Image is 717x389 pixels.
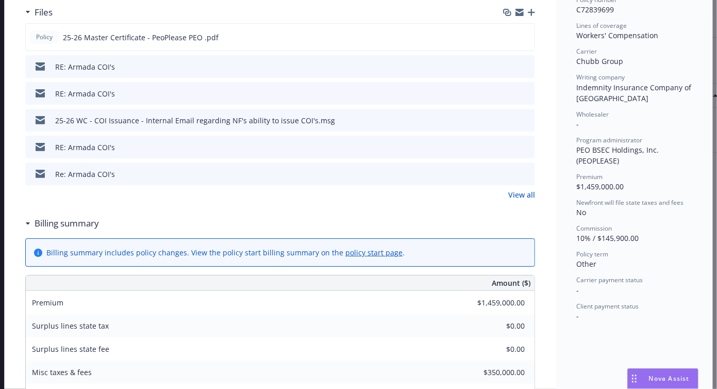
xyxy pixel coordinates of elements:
button: preview file [522,169,531,180]
span: Client payment status [576,302,639,311]
span: Newfront will file state taxes and fees [576,198,683,207]
span: Policy [34,33,55,42]
input: 0.00 [464,365,531,380]
span: Program administrator [576,136,642,144]
span: Policy term [576,250,608,258]
input: 0.00 [464,295,531,311]
span: Commission [576,224,612,233]
span: Workers' Compensation [576,30,658,40]
button: download file [505,32,513,43]
span: $1,459,000.00 [576,182,624,191]
div: RE: Armada COI's [55,61,115,72]
button: download file [505,142,513,153]
button: preview file [522,115,531,126]
h3: Billing summary [35,217,99,230]
button: preview file [522,88,531,99]
button: Nova Assist [627,368,698,389]
div: RE: Armada COI's [55,88,115,99]
button: download file [505,61,513,72]
button: preview file [521,32,530,43]
span: Misc taxes & fees [32,367,92,377]
h3: Files [35,6,53,19]
span: Nova Assist [649,374,690,383]
button: download file [505,88,513,99]
span: Chubb Group [576,56,623,66]
a: View all [508,189,535,200]
span: - [576,285,579,295]
div: 25-26 WC - COI Issuance - Internal Email regarding NF's ability to issue COI's.msg [55,115,335,126]
span: - [576,119,579,129]
span: Premium [32,298,63,307]
a: policy start page [345,248,403,257]
span: - [576,311,579,321]
div: RE: Armada COI's [55,142,115,153]
div: Re: Armada COI's [55,169,115,180]
div: Billing summary [25,217,99,230]
span: Indemnity Insurance Company of [GEOGRAPHIC_DATA] [576,83,693,103]
div: Files [25,6,53,19]
button: preview file [522,142,531,153]
span: Other [576,259,596,269]
span: Carrier payment status [576,275,643,284]
span: Premium [576,172,603,181]
span: C72839699 [576,5,614,14]
span: Lines of coverage [576,21,627,30]
button: preview file [522,61,531,72]
input: 0.00 [464,318,531,334]
span: 10% / $145,900.00 [576,233,639,243]
span: 25-26 Master Certificate - PeoPlease PEO .pdf [63,32,219,43]
span: Wholesaler [576,110,609,119]
div: Drag to move [628,369,641,388]
span: Surplus lines state fee [32,344,109,354]
span: Carrier [576,47,597,56]
button: download file [505,169,513,180]
span: Surplus lines state tax [32,321,109,331]
span: PEO BSEC Holdings, Inc. (PEOPLEASE) [576,145,661,166]
input: 0.00 [464,342,531,357]
button: download file [505,115,513,126]
span: Amount ($) [492,278,530,288]
span: Writing company [576,73,625,82]
span: No [576,207,586,217]
div: Billing summary includes policy changes. View the policy start billing summary on the . [46,247,405,258]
